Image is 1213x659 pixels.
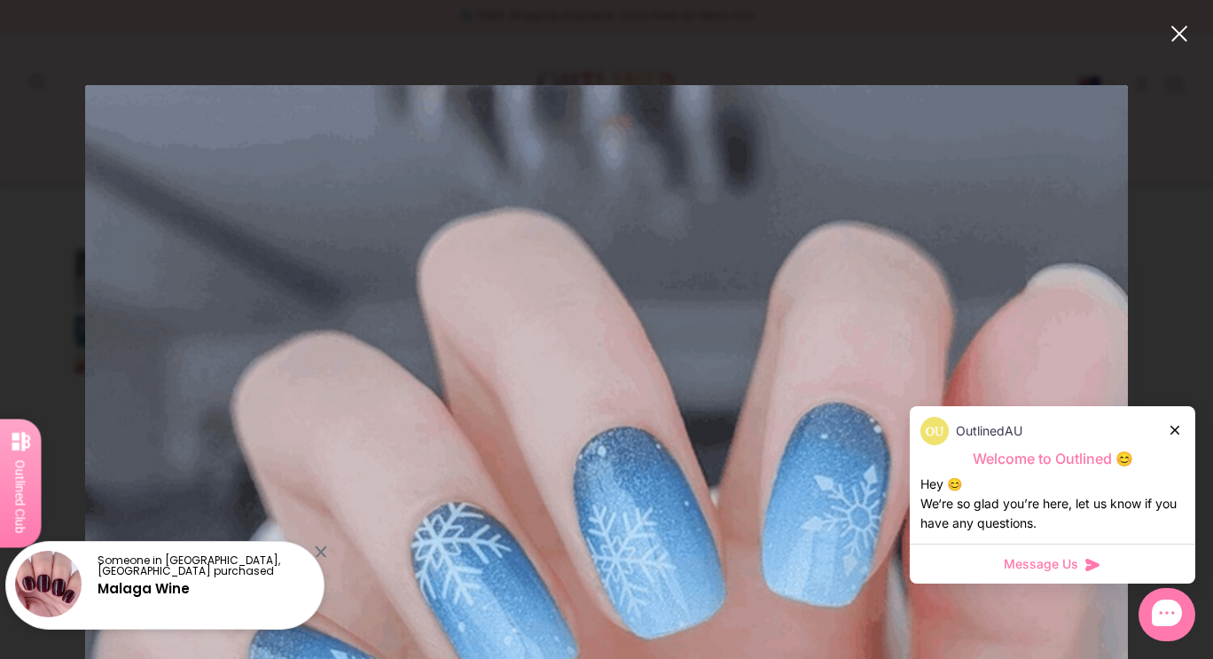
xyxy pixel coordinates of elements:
div: Hey 😊 We‘re so glad you’re here, let us know if you have any questions. [920,475,1185,533]
img: data:image/png;base64,iVBORw0KGgoAAAANSUhEUgAAACQAAAAkCAYAAADhAJiYAAAAAXNSR0IArs4c6QAAAXhJREFUWEd... [920,417,949,445]
p: Welcome to Outlined 😊 [920,450,1185,468]
a: Malaga Wine [98,579,190,598]
p: Someone in [GEOGRAPHIC_DATA], [GEOGRAPHIC_DATA] purchased [98,555,309,577]
button: close [1169,23,1190,44]
span: Message Us [1004,555,1078,573]
p: OutlinedAU [956,421,1022,441]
